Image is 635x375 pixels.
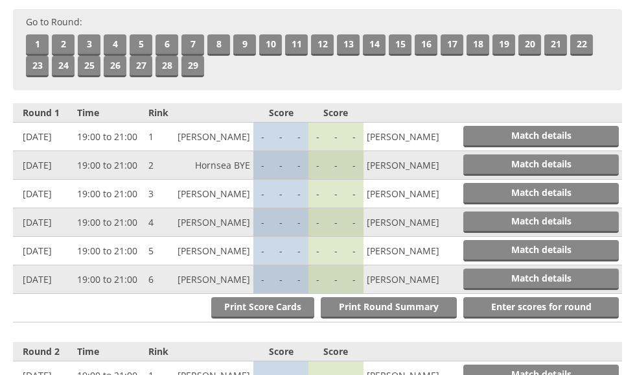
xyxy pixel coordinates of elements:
[345,123,363,151] td: -
[130,56,152,77] a: 27
[74,265,145,294] td: 19:00 to 21:00
[145,265,174,294] td: 6
[345,180,363,208] td: -
[463,183,619,204] a: Match details
[253,103,308,123] th: Score
[364,208,443,237] td: [PERSON_NAME]
[308,180,327,208] td: -
[174,208,253,237] td: [PERSON_NAME]
[174,180,253,208] td: [PERSON_NAME]
[290,123,308,151] td: -
[363,34,386,56] a: 14
[463,297,619,319] a: Enter scores for round
[253,342,308,361] th: Score
[290,151,308,180] td: -
[174,123,253,151] td: [PERSON_NAME]
[272,265,290,294] td: -
[233,34,256,56] a: 9
[321,297,457,319] a: Print Round Summary
[327,265,345,294] td: -
[13,342,74,361] th: Round 2
[308,208,327,237] td: -
[74,208,145,237] td: 19:00 to 21:00
[285,34,308,56] a: 11
[345,151,363,180] td: -
[13,265,74,294] td: [DATE]
[290,208,308,237] td: -
[156,34,178,56] a: 6
[13,180,74,208] td: [DATE]
[364,151,443,180] td: [PERSON_NAME]
[74,237,145,265] td: 19:00 to 21:00
[570,34,593,56] a: 22
[13,151,74,180] td: [DATE]
[327,237,345,265] td: -
[74,123,145,151] td: 19:00 to 21:00
[364,265,443,294] td: [PERSON_NAME]
[389,34,411,56] a: 15
[327,180,345,208] td: -
[78,56,100,77] a: 25
[13,103,74,123] th: Round 1
[74,151,145,180] td: 19:00 to 21:00
[74,180,145,208] td: 19:00 to 21:00
[145,151,174,180] td: 2
[308,103,364,123] th: Score
[327,151,345,180] td: -
[181,56,204,77] a: 29
[544,34,567,56] a: 21
[290,237,308,265] td: -
[156,56,178,77] a: 28
[327,208,345,237] td: -
[13,9,622,90] div: Go to Round:
[26,56,49,77] a: 23
[145,103,174,123] th: Rink
[174,237,253,265] td: [PERSON_NAME]
[13,237,74,265] td: [DATE]
[253,208,271,237] td: -
[74,103,145,123] th: Time
[463,240,619,261] a: Match details
[145,208,174,237] td: 4
[253,265,271,294] td: -
[364,237,443,265] td: [PERSON_NAME]
[467,34,489,56] a: 18
[463,269,619,290] a: Match details
[492,34,515,56] a: 19
[259,34,282,56] a: 10
[253,123,271,151] td: -
[364,123,443,151] td: [PERSON_NAME]
[104,56,126,77] a: 26
[308,342,364,361] th: Score
[74,342,145,361] th: Time
[181,34,204,56] a: 7
[253,151,271,180] td: -
[308,265,327,294] td: -
[211,297,314,319] a: Print Score Cards
[253,180,271,208] td: -
[518,34,541,56] a: 20
[104,34,126,56] a: 4
[364,180,443,208] td: [PERSON_NAME]
[174,151,253,180] td: Hornsea BYE
[337,34,360,56] a: 13
[272,123,290,151] td: -
[308,151,327,180] td: -
[308,123,327,151] td: -
[441,34,463,56] a: 17
[272,208,290,237] td: -
[13,123,74,151] td: [DATE]
[272,237,290,265] td: -
[174,265,253,294] td: [PERSON_NAME]
[145,180,174,208] td: 3
[207,34,230,56] a: 8
[145,123,174,151] td: 1
[415,34,437,56] a: 16
[13,208,74,237] td: [DATE]
[26,34,49,56] a: 1
[52,56,75,77] a: 24
[345,265,363,294] td: -
[463,126,619,147] a: Match details
[311,34,334,56] a: 12
[345,237,363,265] td: -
